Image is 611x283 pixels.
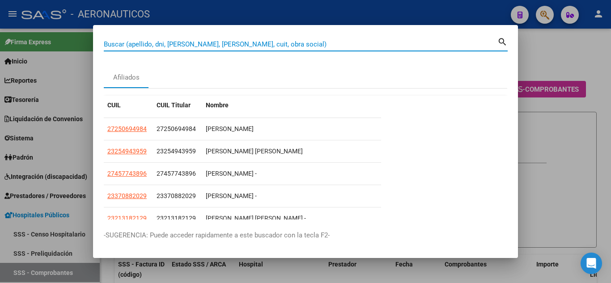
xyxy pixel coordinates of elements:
[107,101,121,109] span: CUIL
[104,96,153,115] datatable-header-cell: CUIL
[107,170,147,177] span: 27457743896
[157,192,196,199] span: 23370882029
[153,96,202,115] datatable-header-cell: CUIL Titular
[157,125,196,132] span: 27250694984
[113,72,140,83] div: Afiliados
[107,192,147,199] span: 23370882029
[107,148,147,155] span: 23254943959
[157,215,196,222] span: 23213182129
[157,148,196,155] span: 23254943959
[206,169,378,179] div: [PERSON_NAME] -
[497,36,508,46] mat-icon: search
[206,213,378,224] div: [PERSON_NAME] [PERSON_NAME] -
[104,230,507,241] p: -SUGERENCIA: Puede acceder rapidamente a este buscador con la tecla F2-
[206,146,378,156] div: [PERSON_NAME] [PERSON_NAME]
[107,215,147,222] span: 23213182129
[581,253,602,274] div: Open Intercom Messenger
[107,125,147,132] span: 27250694984
[202,96,381,115] datatable-header-cell: Nombre
[157,101,191,109] span: CUIL Titular
[157,170,196,177] span: 27457743896
[206,101,229,109] span: Nombre
[206,124,378,134] div: [PERSON_NAME]
[206,191,378,201] div: [PERSON_NAME] -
